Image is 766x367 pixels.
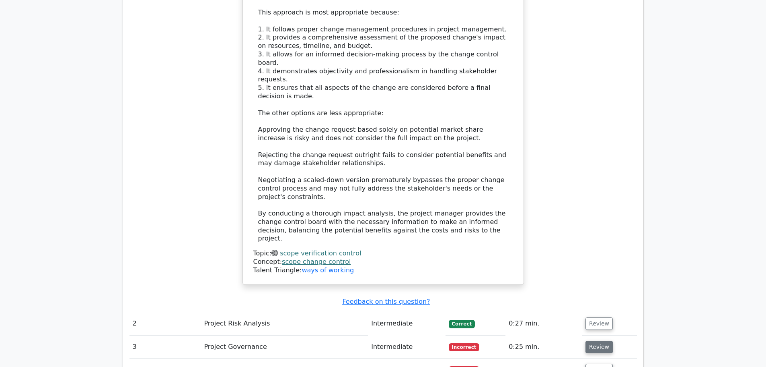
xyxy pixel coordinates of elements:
td: 0:27 min. [505,312,582,335]
div: Talent Triangle: [253,249,513,274]
a: scope verification control [280,249,361,257]
td: 2 [129,312,201,335]
a: ways of working [302,266,354,274]
td: 3 [129,336,201,359]
button: Review [585,317,613,330]
div: Topic: [253,249,513,258]
span: Correct [449,320,475,328]
div: Concept: [253,258,513,266]
a: scope change control [282,258,351,265]
span: Incorrect [449,343,480,351]
td: Project Risk Analysis [201,312,368,335]
td: Project Governance [201,336,368,359]
td: 0:25 min. [505,336,582,359]
td: Intermediate [368,312,445,335]
button: Review [585,341,613,353]
a: Feedback on this question? [342,298,430,305]
td: Intermediate [368,336,445,359]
